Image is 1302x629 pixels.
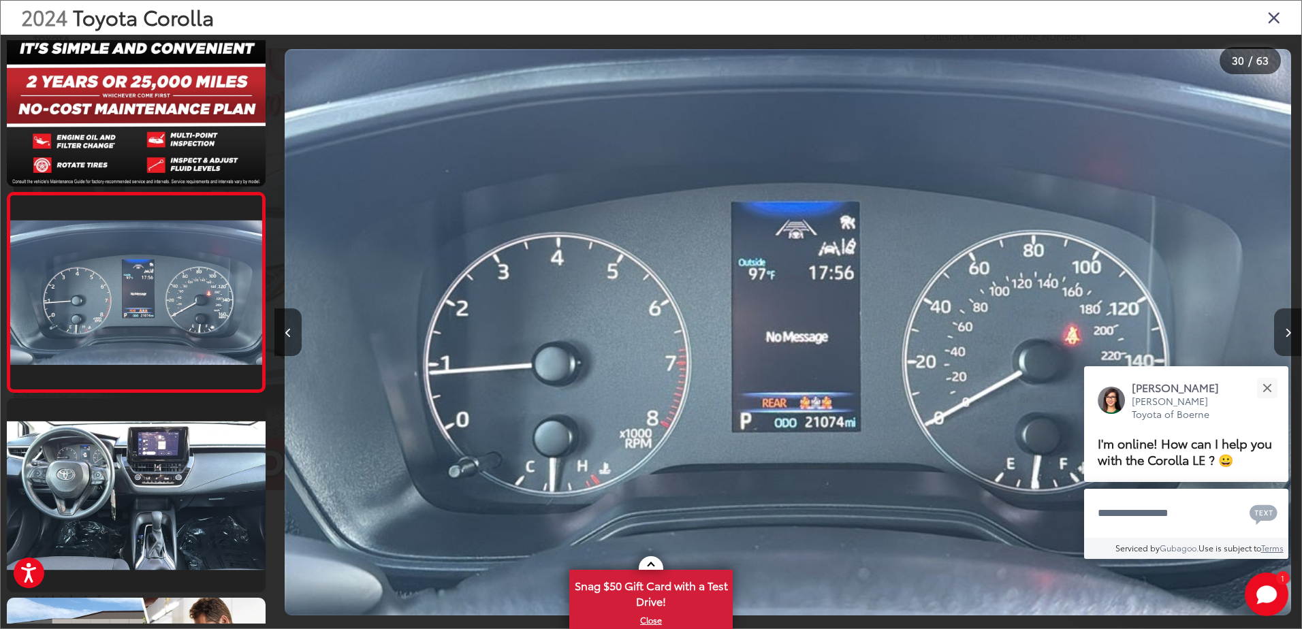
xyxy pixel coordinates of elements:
img: 2024 Toyota Corolla LE [7,220,264,364]
svg: Text [1250,503,1277,525]
svg: Start Chat [1245,572,1288,616]
button: Next image [1274,308,1301,356]
div: 2024 Toyota Corolla LE 29 [274,49,1301,615]
span: Snag $50 Gift Card with a Test Drive! [571,571,731,613]
button: Close [1252,373,1282,402]
span: Use is subject to [1198,542,1261,553]
span: 2024 [21,2,67,31]
span: Serviced by [1115,542,1160,553]
button: Chat with SMS [1245,498,1282,528]
p: [PERSON_NAME] Toyota of Boerne [1132,395,1233,421]
i: Close gallery [1267,8,1281,26]
span: I'm online! How can I help you with the Corolla LE ? 😀 [1098,434,1272,468]
div: Close[PERSON_NAME][PERSON_NAME] Toyota of BoerneI'm online! How can I help you with the Corolla L... [1084,366,1288,559]
a: Gubagoo. [1160,542,1198,553]
textarea: Type your message [1084,489,1288,538]
button: Toggle Chat Window [1245,572,1288,616]
a: Terms [1261,542,1284,553]
img: 2024 Toyota Corolla LE [4,421,268,569]
span: Toyota Corolla [73,2,214,31]
span: / [1247,56,1254,65]
p: [PERSON_NAME] [1132,380,1233,395]
button: Previous image [274,308,302,356]
img: 2024 Toyota Corolla LE [285,49,1291,615]
span: 30 [1232,52,1244,67]
span: 63 [1256,52,1269,67]
span: 1 [1281,575,1284,581]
